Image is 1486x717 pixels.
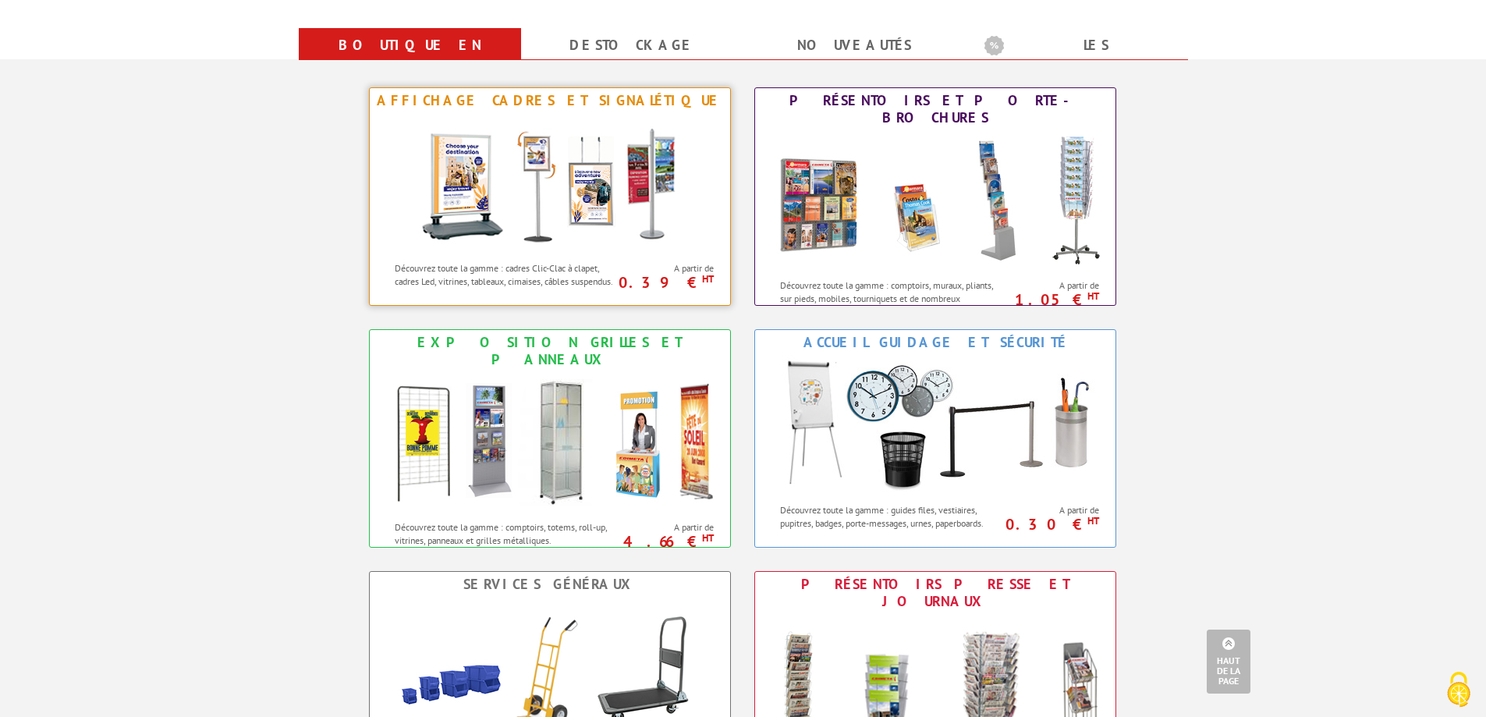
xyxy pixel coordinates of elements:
p: 4.66 € [614,537,715,546]
p: Découvrez toute la gamme : cadres Clic-Clac à clapet, cadres Led, vitrines, tableaux, cimaises, c... [395,261,617,288]
span: A partir de [1007,279,1100,292]
p: Découvrez toute la gamme : guides files, vestiaires, pupitres, badges, porte-messages, urnes, pap... [780,503,1002,530]
a: Destockage [540,31,725,59]
a: Affichage Cadres et Signalétique Affichage Cadres et Signalétique Découvrez toute la gamme : cadr... [369,87,731,306]
div: Services Généraux [374,576,726,593]
a: Présentoirs et Porte-brochures Présentoirs et Porte-brochures Découvrez toute la gamme : comptoir... [754,87,1116,306]
p: Découvrez toute la gamme : comptoirs, totems, roll-up, vitrines, panneaux et grilles métalliques. [395,520,617,547]
div: Exposition Grilles et Panneaux [374,334,726,368]
a: Exposition Grilles et Panneaux Exposition Grilles et Panneaux Découvrez toute la gamme : comptoir... [369,329,731,548]
b: Les promotions [984,31,1179,62]
a: Boutique en ligne [317,31,502,87]
sup: HT [1087,514,1099,527]
button: Cookies (fenêtre modale) [1431,664,1486,717]
img: Affichage Cadres et Signalétique [406,113,694,254]
p: 0.39 € [614,278,715,287]
sup: HT [702,272,714,286]
div: Présentoirs Presse et Journaux [759,576,1112,610]
p: 0.30 € [999,520,1100,529]
a: Haut de la page [1207,630,1250,694]
p: Découvrez toute la gamme : comptoirs, muraux, pliants, sur pieds, mobiles, tourniquets et de nomb... [780,279,1002,318]
a: nouveautés [762,31,947,59]
img: Cookies (fenêtre modale) [1439,670,1478,709]
sup: HT [702,531,714,545]
span: A partir de [1007,504,1100,516]
img: Présentoirs et Porte-brochures [764,130,1107,271]
span: A partir de [622,262,715,275]
div: Affichage Cadres et Signalétique [374,92,726,109]
div: Présentoirs et Porte-brochures [759,92,1112,126]
span: A partir de [622,521,715,534]
a: Les promotions [984,31,1169,87]
sup: HT [1087,289,1099,303]
img: Exposition Grilles et Panneaux [378,372,722,513]
div: Accueil Guidage et Sécurité [759,334,1112,351]
p: 1.05 € [999,295,1100,304]
a: Accueil Guidage et Sécurité Accueil Guidage et Sécurité Découvrez toute la gamme : guides files, ... [754,329,1116,548]
img: Accueil Guidage et Sécurité [764,355,1107,495]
